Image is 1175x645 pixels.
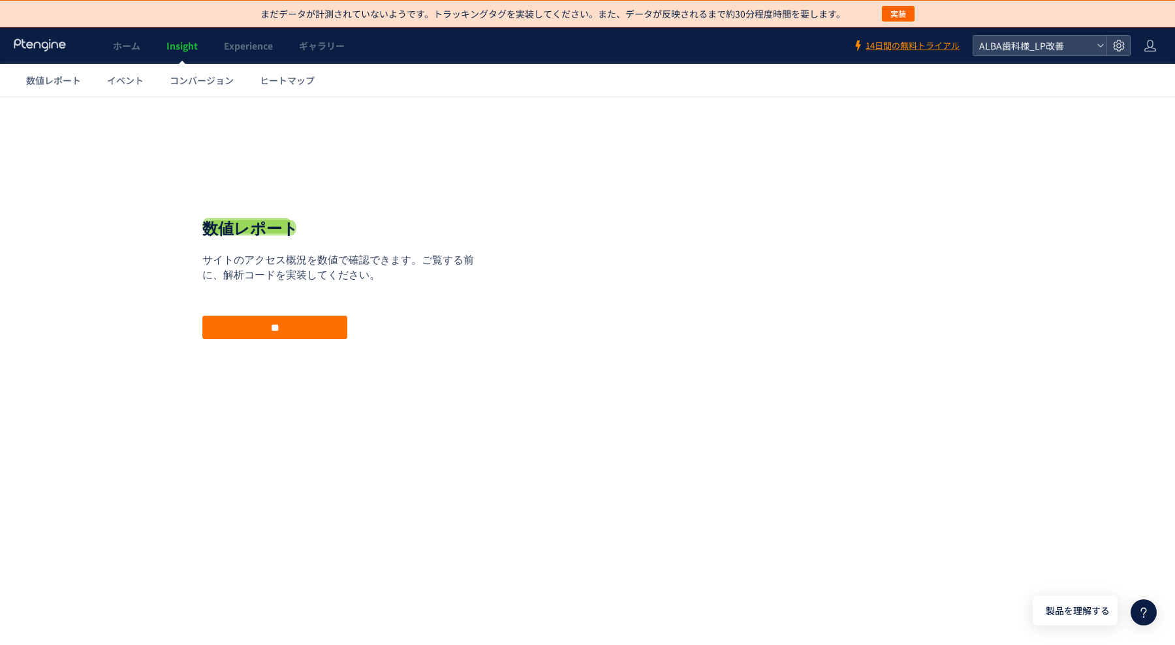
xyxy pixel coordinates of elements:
[866,40,960,52] span: 14日間の無料トライアル
[170,74,234,87] span: コンバージョン
[853,40,960,52] a: 14日間の無料トライアル
[890,6,906,22] span: 実装
[975,36,1091,55] span: ALBA歯科様_LP改善
[260,7,845,20] p: まだデータが計測されていないようです。トラッキングタグを実装してください。また、データが反映されるまで約30分程度時間を要します。
[26,74,81,87] span: 数値レポート
[260,74,315,87] span: ヒートマップ
[113,39,140,52] span: ホーム
[202,121,298,143] h1: 数値レポート
[882,6,915,22] button: 実装
[299,39,345,52] span: ギャラリー
[1046,604,1110,618] span: 製品を理解する
[107,74,144,87] span: イベント
[166,39,198,52] span: Insight
[224,39,273,52] span: Experience
[202,157,483,187] p: サイトのアクセス概況を数値で確認できます。ご覧する前に、解析コードを実装してください。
